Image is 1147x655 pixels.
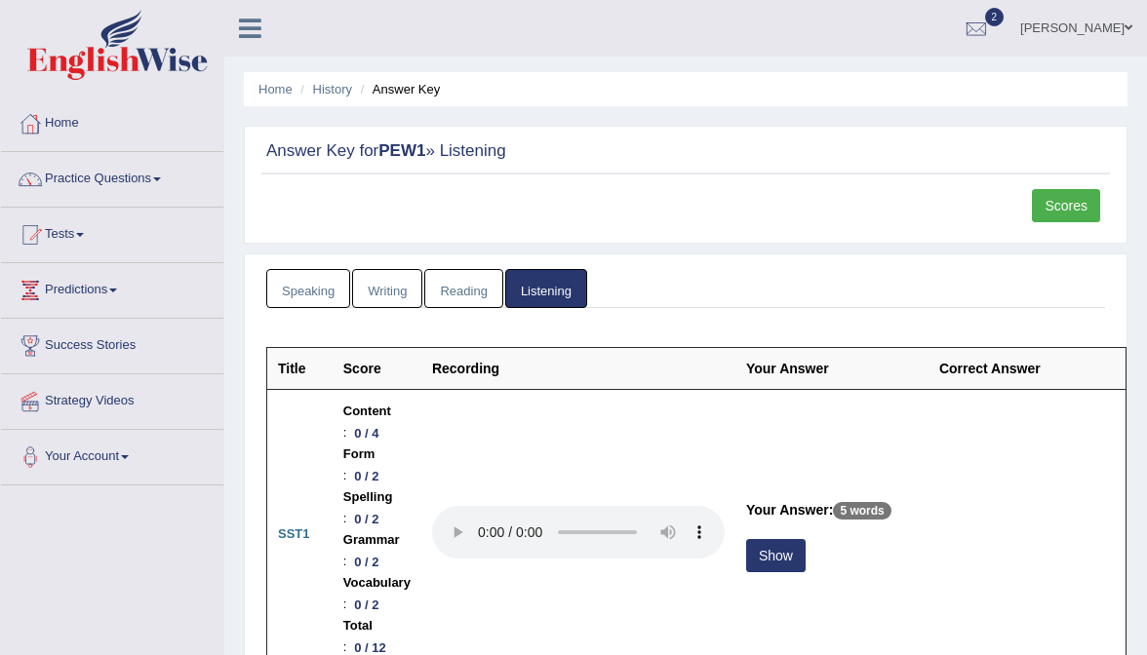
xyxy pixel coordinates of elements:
[343,572,411,615] li: :
[1,152,223,201] a: Practice Questions
[1,430,223,479] a: Your Account
[267,348,333,390] th: Title
[1,319,223,367] a: Success Stories
[343,443,376,465] b: Form
[343,529,411,572] li: :
[421,348,735,390] th: Recording
[343,401,391,422] b: Content
[333,348,421,390] th: Score
[746,539,806,572] button: Show
[378,141,425,160] strong: PEW1
[985,8,1005,26] span: 2
[505,269,587,309] a: Listening
[1,374,223,423] a: Strategy Videos
[343,486,393,508] b: Spelling
[346,466,386,486] div: 0 / 2
[258,82,293,96] a: Home
[833,502,890,520] p: 5 words
[346,423,386,443] div: 0 / 4
[266,142,786,161] h2: Answer Key for » Listening
[343,443,411,486] li: :
[1,96,223,145] a: Home
[1032,189,1100,222] a: Scores
[346,595,386,615] div: 0 / 2
[343,615,373,636] b: Total
[746,502,833,518] b: Your Answer:
[735,348,929,390] th: Your Answer
[343,486,411,529] li: :
[1,263,223,312] a: Predictions
[346,509,386,529] div: 0 / 2
[343,401,411,443] li: :
[266,269,350,309] a: Speaking
[313,82,352,96] a: History
[1,208,223,256] a: Tests
[278,526,310,541] b: SST1
[346,552,386,572] div: 0 / 2
[356,80,441,98] li: Answer Key
[343,572,411,594] b: Vocabulary
[929,348,1126,390] th: Correct Answer
[352,269,422,309] a: Writing
[424,269,502,309] a: Reading
[343,529,400,551] b: Grammar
